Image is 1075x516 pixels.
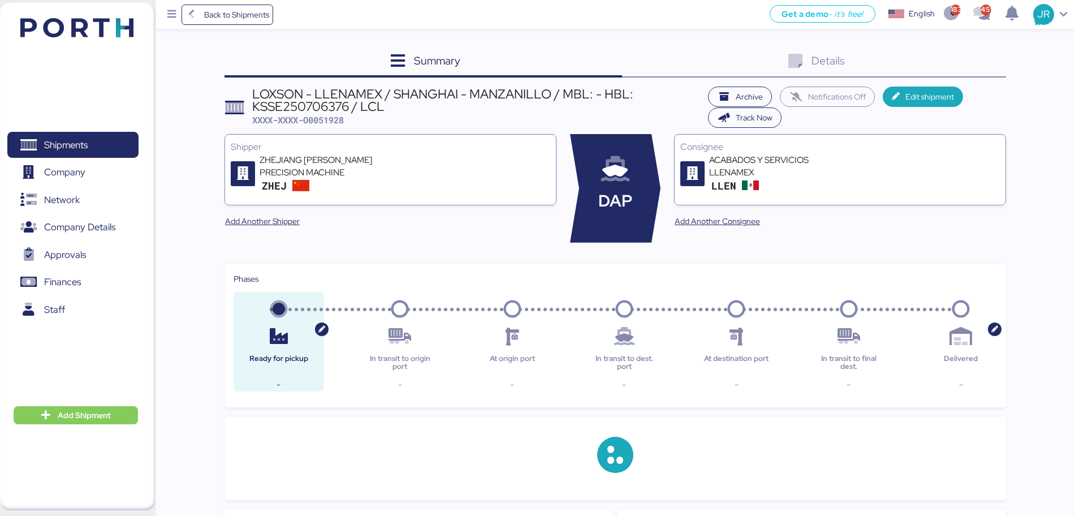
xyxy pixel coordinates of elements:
[44,274,81,290] span: Finances
[44,219,115,235] span: Company Details
[675,214,760,228] span: Add Another Consignee
[44,247,86,263] span: Approvals
[736,111,772,124] span: Track Now
[225,214,300,228] span: Add Another Shipper
[162,5,182,24] button: Menu
[44,137,88,153] span: Shipments
[7,187,139,213] a: Network
[813,378,885,392] div: -
[44,302,65,318] span: Staff
[905,90,954,104] span: Edit shipment
[709,154,845,179] div: ACABADOS Y SERVICIOS LLENAMEX
[364,355,436,371] div: In transit to origin port
[883,87,964,107] button: Edit shipment
[7,242,139,268] a: Approvals
[44,164,85,180] span: Company
[364,378,436,392] div: -
[708,87,772,107] button: Archive
[813,355,885,371] div: In transit to final dest.
[260,154,395,179] div: ZHEJIANG [PERSON_NAME] PRECISION MACHINE
[216,211,309,231] button: Add Another Shipper
[7,269,139,295] a: Finances
[1037,7,1050,21] span: JR
[234,273,997,285] div: Phases
[252,114,344,126] span: XXXX-XXXX-O0051928
[700,355,772,371] div: At destination port
[243,355,315,371] div: Ready for pickup
[780,87,875,107] button: Notifications Off
[909,8,935,20] div: English
[598,189,632,213] span: DAP
[58,408,111,422] span: Add Shipment
[700,378,772,392] div: -
[204,8,269,21] span: Back to Shipments
[7,214,139,240] a: Company Details
[14,406,138,424] button: Add Shipment
[476,355,549,371] div: At origin port
[680,140,1000,154] div: Consignee
[182,5,274,25] a: Back to Shipments
[476,378,549,392] div: -
[708,107,782,128] button: Track Now
[666,211,769,231] button: Add Another Consignee
[588,355,660,371] div: In transit to dest. port
[588,378,660,392] div: -
[7,296,139,322] a: Staff
[811,53,845,68] span: Details
[231,140,550,154] div: Shipper
[736,90,763,104] span: Archive
[44,192,80,208] span: Network
[243,378,315,392] div: -
[414,53,460,68] span: Summary
[808,90,866,104] span: Notifications Off
[252,88,702,113] div: LOXSON - LLENAMEX / SHANGHAI - MANZANILLO / MBL: - HBL: KSSE250706376 / LCL
[925,355,997,371] div: Delivered
[7,132,139,158] a: Shipments
[925,378,997,392] div: -
[7,160,139,186] a: Company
